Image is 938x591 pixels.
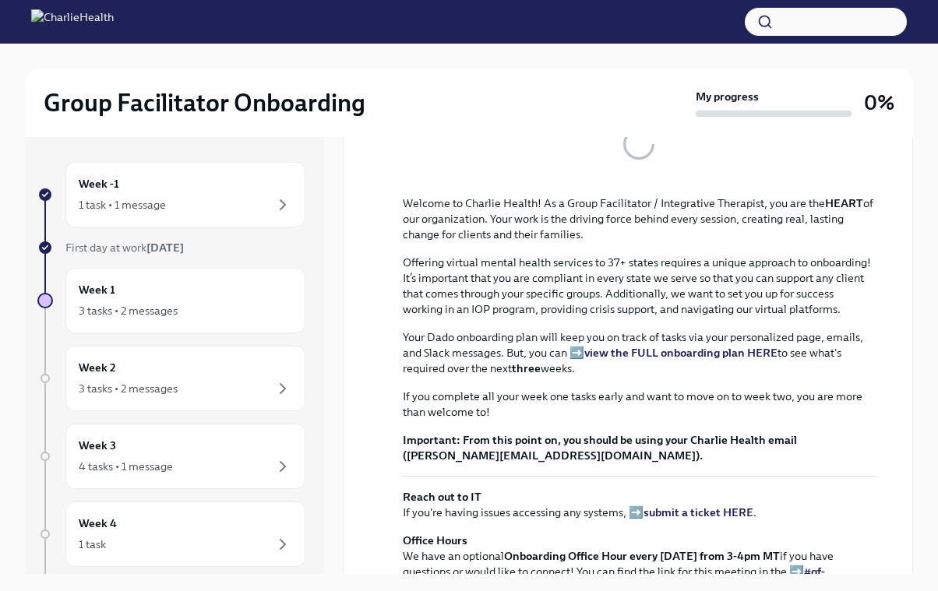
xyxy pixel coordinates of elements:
[37,424,305,489] a: Week 34 tasks • 1 message
[79,197,166,213] div: 1 task • 1 message
[146,241,184,255] strong: [DATE]
[644,505,753,519] a: submit a ticket HERE
[584,346,778,360] a: view the FULL onboarding plan HERE
[403,533,467,547] strong: Office Hours
[403,195,875,242] p: Welcome to Charlie Health! As a Group Facilitator / Integrative Therapist, you are the of our org...
[403,329,875,376] p: Your Dado onboarding plan will keep you on track of tasks via your personalized page, emails, and...
[79,175,119,192] h6: Week -1
[37,162,305,227] a: Week -11 task • 1 message
[79,359,116,376] h6: Week 2
[79,515,117,532] h6: Week 4
[79,437,116,454] h6: Week 3
[79,536,106,552] div: 1 task
[31,9,114,34] img: CharlieHealth
[403,490,481,504] strong: Reach out to IT
[403,389,875,420] p: If you complete all your week one tasks early and want to move on to week two, you are more than ...
[512,361,541,375] strong: three
[403,433,460,447] strong: Important:
[403,489,875,520] p: If you're having issues accessing any systems, ➡️ .
[79,281,115,298] h6: Week 1
[864,89,894,117] h3: 0%
[65,241,184,255] span: First day at work
[37,501,305,567] a: Week 41 task
[37,268,305,333] a: Week 13 tasks • 2 messages
[462,105,816,183] button: Zoom image
[37,240,305,255] a: First day at work[DATE]
[79,381,178,396] div: 3 tasks • 2 messages
[79,459,173,474] div: 4 tasks • 1 message
[696,89,759,104] strong: My progress
[37,346,305,411] a: Week 23 tasks • 2 messages
[403,255,875,317] p: Offering virtual mental health services to 37+ states requires a unique approach to onboarding! I...
[79,303,178,318] div: 3 tasks • 2 messages
[504,549,780,563] strong: Onboarding Office Hour every [DATE] from 3-4pm MT
[403,433,797,463] strong: From this point on, you should be using your Charlie Health email ([PERSON_NAME][EMAIL_ADDRESS][D...
[825,196,863,210] strong: HEART
[44,87,365,118] h2: Group Facilitator Onboarding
